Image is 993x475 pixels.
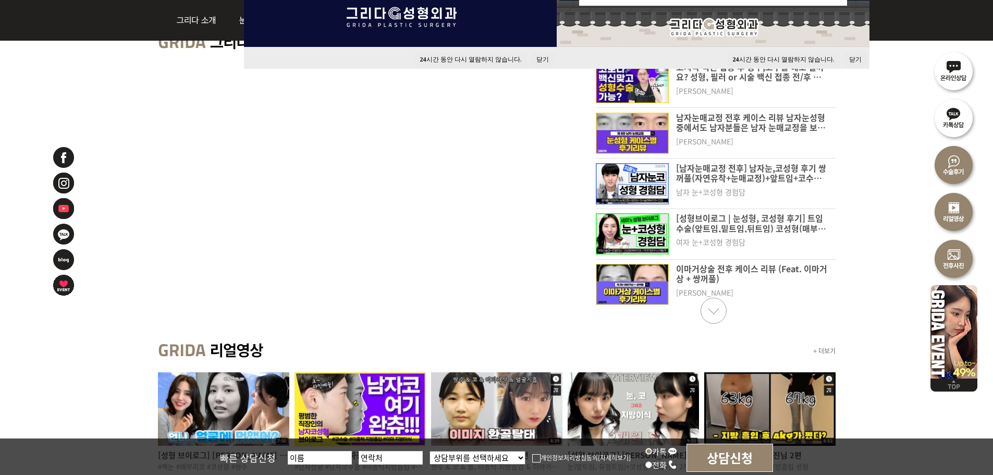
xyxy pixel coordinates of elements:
img: 유투브 [52,197,75,220]
img: 인스타그램 [52,172,75,194]
dt: [PERSON_NAME] [676,87,828,104]
img: 수술후기 [930,141,977,188]
img: 네이버블로그 [52,248,75,271]
a: [성형 브이로그] 원선의님 1편 쌍수 & 코 & 볼, 이중턱 지방흡입 & 이마거상 & 실리프팅 [431,370,562,471]
img: call_icon.png [668,460,677,469]
input: 이름 [288,451,352,465]
img: 카톡상담 [930,94,977,141]
img: 위로가기 [930,379,977,392]
img: main_grida_realvideo_title.jpg [158,332,283,370]
span: 빠른 상담신청 [220,451,276,465]
dt: [PERSON_NAME] [676,137,828,154]
button: 24시간 동안 다시 열람하지 않습니다. [728,53,840,67]
img: 페이스북 [52,146,75,169]
a: [성형 브이로그] 하경동님 1편 #남자성형 #남자코수술 #이중턱지방흡입 #이마지방이식 [295,370,426,471]
input: 상담신청 [686,444,773,472]
img: checkbox.png [532,454,541,462]
label: 개인정보처리방침동의 [532,453,598,462]
a: [성형 브이로그] [PERSON_NAME] 1편 #짝눈 #매부리코 #코성형 #쌍수 [158,370,289,471]
a: [성형 브이로그] 하은진님 2편 복부, 러브핸들, 허벅지지방흡입 성형 [704,370,836,471]
img: main_grida_tv_title.jpg [158,23,283,62]
button: 닫기 [844,53,867,67]
img: 이벤트 [52,274,75,297]
dt: 남자 눈+코성형 경험담 [676,188,828,205]
input: 전화 [645,461,652,468]
strong: 24 [420,56,426,63]
dt: [PERSON_NAME] [676,288,828,306]
p: 이마거상술 전후 케이스 리뷰 (Feat. 이마거상 + 쌍꺼풀) [676,264,828,283]
p: 코시국 백신 접종 후 쌍수,코수술 해도 될까요? 성형, 필러 or 시술 백신 접종 전/후 가능한지 알려드립니다. [676,62,828,81]
input: 연락처 [359,451,423,465]
button: 24시간 동안 다시 열람하지 않습니다. [415,53,527,67]
img: 리얼영상 [930,188,977,235]
strong: 24 [733,56,739,63]
a: + 더보기 [813,346,836,355]
a: [자세히보기] [598,453,631,462]
img: 이벤트 [930,282,977,379]
p: [남자눈매교정 전후] 남자눈,코성형 후기 쌍꺼풀(자연유착+눈매교정)+앞트임+코수술(매부리코+긴코)+이마지방이식 3개월 후 [676,163,828,182]
label: 카톡 [645,446,677,457]
li: Next slide [701,298,727,324]
img: 수술전후사진 [930,235,977,282]
button: 닫기 [531,53,554,67]
img: 카카오톡 [52,223,75,246]
img: kakao_icon.png [668,446,677,456]
img: 온라인상담 [930,47,977,94]
p: [성형브이로그 | 눈성형, 코성형 후기] 트임수술(앞트임,밑트임,뒤트임) 코성형(매부리코) 이마지방이식 6개월 후 [676,213,828,233]
label: 전화 [645,459,677,470]
iframe: YouTube video player [158,62,591,306]
input: 카톡 [645,448,652,455]
p: 남자눈매교정 전후 케이스 리뷰 남자눈성형 중에서도 남자분들은 남자 눈매교정을 보통 하시는 경우는 다양하게 있는데요 눈뜨는 힘이 좀 부족하거나 눈꺼풀이 늘어나서 눈동자의 노출량이 [676,113,828,132]
a: [성형 브이로그] [PERSON_NAME] 2편 눈(앞트임, 듀얼트임)+코성형+지방이식 2개월 차 [568,370,699,471]
dt: 여자 눈+코성형 경험담 [676,238,828,255]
